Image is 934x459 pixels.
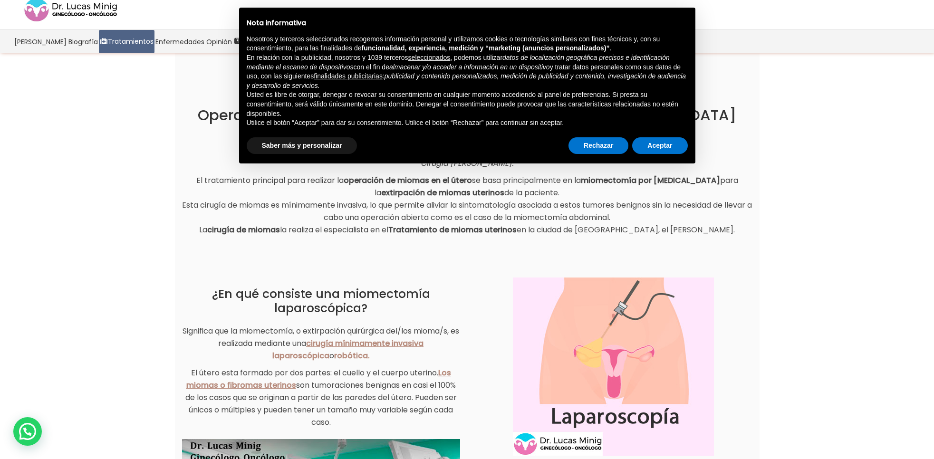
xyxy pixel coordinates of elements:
[182,287,460,316] h2: ¿En qué consiste una miomectomía laparoscópica?
[182,325,460,362] p: Significa que la miomectomía, o extirpación quirúrgica del/los mioma/s, es realizada mediante una o
[568,137,628,154] button: Rechazar
[13,30,67,53] a: [PERSON_NAME]
[334,350,370,361] a: robótica.
[154,30,205,53] a: Enfermedades
[247,54,670,71] em: datos de localización geográfica precisos e identificación mediante el escaneo de dispositivos
[272,338,424,361] a: cirugía mínimamente invasiva laparoscópica
[67,30,99,53] a: Biografía
[247,35,688,53] p: Nosotros y terceros seleccionados recogemos información personal y utilizamos cookies o tecnologí...
[207,224,280,235] strong: cirugía de miomas
[344,175,472,186] strong: operación de miomas en el útero
[581,175,720,186] strong: miomectomía por [MEDICAL_DATA]
[247,137,357,154] button: Saber más y personalizar
[108,36,154,47] span: Tratamientos
[182,134,752,148] h2: Miomectomía Laparoscópica
[632,137,687,154] button: Aceptar
[247,72,686,89] em: publicidad y contenido personalizados, medición de publicidad y contenido, investigación de audie...
[182,367,460,429] p: El útero esta formado por dos partes: el cuello y el cuerpo uterino. son tumoraciones benignas en...
[206,36,232,47] span: Opinión
[99,30,154,53] a: Tratamientos
[68,36,98,47] span: Biografía
[314,72,383,81] button: finalidades publicitarias
[513,277,714,456] img: cirugía-miomectomia-laparoscópica
[182,174,752,236] p: El tratamiento principal para realizar la se basa principalmente en la para la de la paciente. Es...
[247,90,688,118] p: Usted es libre de otorgar, denegar o revocar su consentimiento en cualquier momento accediendo al...
[205,30,233,53] a: Opinión
[381,187,504,198] strong: extirpación de miomas uterinos
[182,106,752,124] h1: Operación [PERSON_NAME] [GEOGRAPHIC_DATA], [GEOGRAPHIC_DATA]
[14,36,67,47] span: [PERSON_NAME]
[362,44,610,52] strong: funcionalidad, experiencia, medición y “marketing (anuncios personalizados)”
[247,118,688,128] p: Utilice el botón “Aceptar” para dar su consentimiento. Utilice el botón “Rechazar” para continuar...
[155,36,204,47] span: Enfermedades
[408,53,451,63] button: seleccionados
[247,19,688,27] h2: Nota informativa
[247,53,688,90] p: En relación con la publicidad, nosotros y 1039 terceros , podemos utilizar con el fin de y tratar...
[389,63,550,71] em: almacenar y/o acceder a información en un dispositivo
[388,224,517,235] strong: Tratamiento de miomas uterinos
